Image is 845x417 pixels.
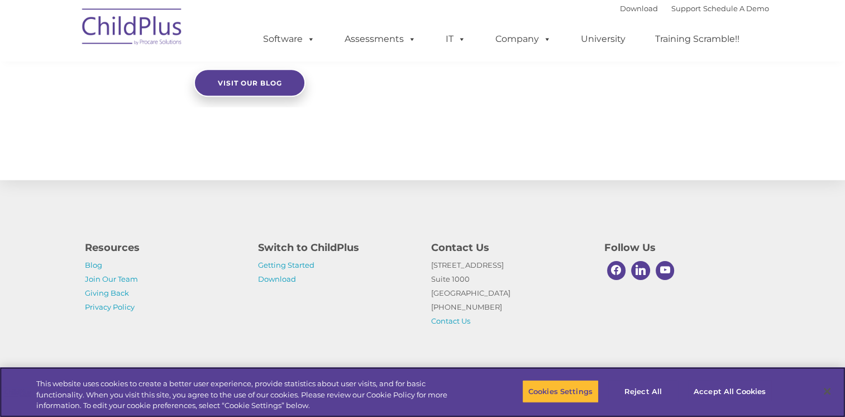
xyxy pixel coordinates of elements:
[484,28,562,50] a: Company
[653,258,677,283] a: Youtube
[620,4,769,13] font: |
[258,260,314,269] a: Getting Started
[252,28,326,50] a: Software
[608,380,678,403] button: Reject All
[671,4,701,13] a: Support
[815,379,839,404] button: Close
[85,240,241,255] h4: Resources
[688,380,772,403] button: Accept All Cookies
[85,302,135,311] a: Privacy Policy
[431,240,588,255] h4: Contact Us
[570,28,637,50] a: University
[36,378,465,411] div: This website uses cookies to create a better user experience, provide statistics about user visit...
[77,1,188,56] img: ChildPlus by Procare Solutions
[217,79,281,87] span: Visit our blog
[644,28,751,50] a: Training Scramble!!
[85,260,102,269] a: Blog
[703,4,769,13] a: Schedule A Demo
[435,28,477,50] a: IT
[155,74,189,82] span: Last name
[155,120,203,128] span: Phone number
[604,240,761,255] h4: Follow Us
[85,288,129,297] a: Giving Back
[604,258,629,283] a: Facebook
[628,258,653,283] a: Linkedin
[431,316,470,325] a: Contact Us
[522,380,599,403] button: Cookies Settings
[258,240,414,255] h4: Switch to ChildPlus
[333,28,427,50] a: Assessments
[194,69,305,97] a: Visit our blog
[620,4,658,13] a: Download
[258,274,296,283] a: Download
[431,258,588,328] p: [STREET_ADDRESS] Suite 1000 [GEOGRAPHIC_DATA] [PHONE_NUMBER]
[85,274,138,283] a: Join Our Team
